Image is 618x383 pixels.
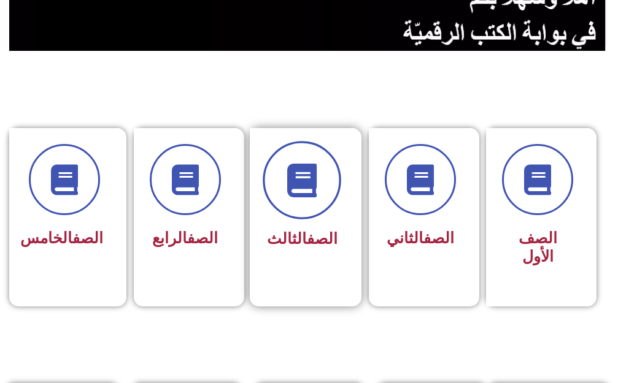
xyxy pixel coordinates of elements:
span: الخامس [20,229,103,247]
span: الثاني [387,229,454,247]
span: الصف الأول [519,229,557,265]
a: الصف [423,229,454,247]
span: الرابع [152,229,218,247]
a: الصف [72,229,103,247]
a: الصف [307,230,338,248]
span: الثالث [267,230,338,248]
a: الصف [187,229,218,247]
